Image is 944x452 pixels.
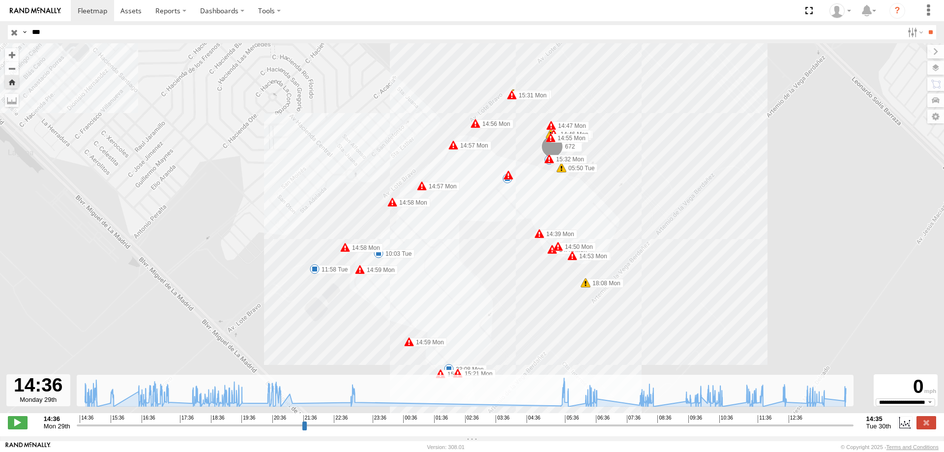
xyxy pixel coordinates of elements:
label: 23:08 Mon [449,365,487,374]
label: 14:57 Mon [453,141,491,150]
label: 14:58 Mon [345,243,383,252]
span: 06:36 [596,415,610,423]
span: 04:36 [527,415,540,423]
label: 14:57 Mon [422,182,460,191]
label: Play/Stop [8,416,28,429]
span: Tue 30th Sep 2025 [866,422,891,430]
span: 20:36 [272,415,286,423]
label: 14:59 Mon [409,338,447,347]
span: 07:36 [627,415,641,423]
label: 14:56 Mon [475,120,513,128]
label: 14:59 Mon [360,266,398,274]
label: 14:58 Mon [392,198,430,207]
img: rand-logo.svg [10,7,61,14]
label: 14:50 Mon [558,242,596,251]
span: 19:36 [241,415,255,423]
label: Search Query [21,25,29,39]
label: 18:08 Mon [586,279,623,288]
div: © Copyright 2025 - [841,444,939,450]
span: 18:36 [211,415,225,423]
label: 10:03 Tue [379,249,414,258]
strong: 14:35 [866,415,891,422]
span: 17:36 [180,415,194,423]
label: 05:43 Tue [513,90,549,99]
span: 10:36 [719,415,733,423]
label: 14:47 Mon [551,121,589,130]
span: 14:36 [80,415,93,423]
div: 5 [502,174,512,183]
span: 02:36 [465,415,479,423]
a: Visit our Website [5,442,51,452]
strong: 14:36 [44,415,70,422]
label: 11:58 Tue [315,265,351,274]
div: 0 [875,376,936,398]
label: 14:53 Mon [572,252,610,261]
span: 09:36 [688,415,702,423]
a: Terms and Conditions [886,444,939,450]
span: 00:36 [403,415,417,423]
i: ? [889,3,905,19]
label: 15:21 Mon [458,369,496,378]
span: 01:36 [434,415,448,423]
label: 14:39 Mon [539,230,577,239]
div: MANUEL HERNANDEZ [826,3,855,18]
span: 08:36 [657,415,671,423]
span: 03:36 [496,415,509,423]
span: Mon 29th Sep 2025 [44,422,70,430]
span: 15:36 [111,415,124,423]
label: Search Filter Options [904,25,925,39]
span: 12:36 [789,415,802,423]
label: 05:50 Tue [561,164,597,173]
span: 672 [565,143,575,150]
label: 14:55 Mon [551,134,589,143]
span: 22:36 [334,415,348,423]
label: Close [916,416,936,429]
button: Zoom in [5,48,19,61]
span: 05:36 [565,415,579,423]
label: Map Settings [927,110,944,123]
button: Zoom out [5,61,19,75]
span: 23:36 [373,415,386,423]
label: 15:31 Mon [512,91,550,100]
span: 16:36 [142,415,155,423]
div: Version: 308.01 [427,444,465,450]
label: Measure [5,93,19,107]
label: 15:32 Mon [549,155,587,164]
span: 21:36 [303,415,317,423]
div: 95 [503,170,513,180]
div: 6 [544,155,554,165]
button: Zoom Home [5,75,19,89]
span: 11:36 [758,415,771,423]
